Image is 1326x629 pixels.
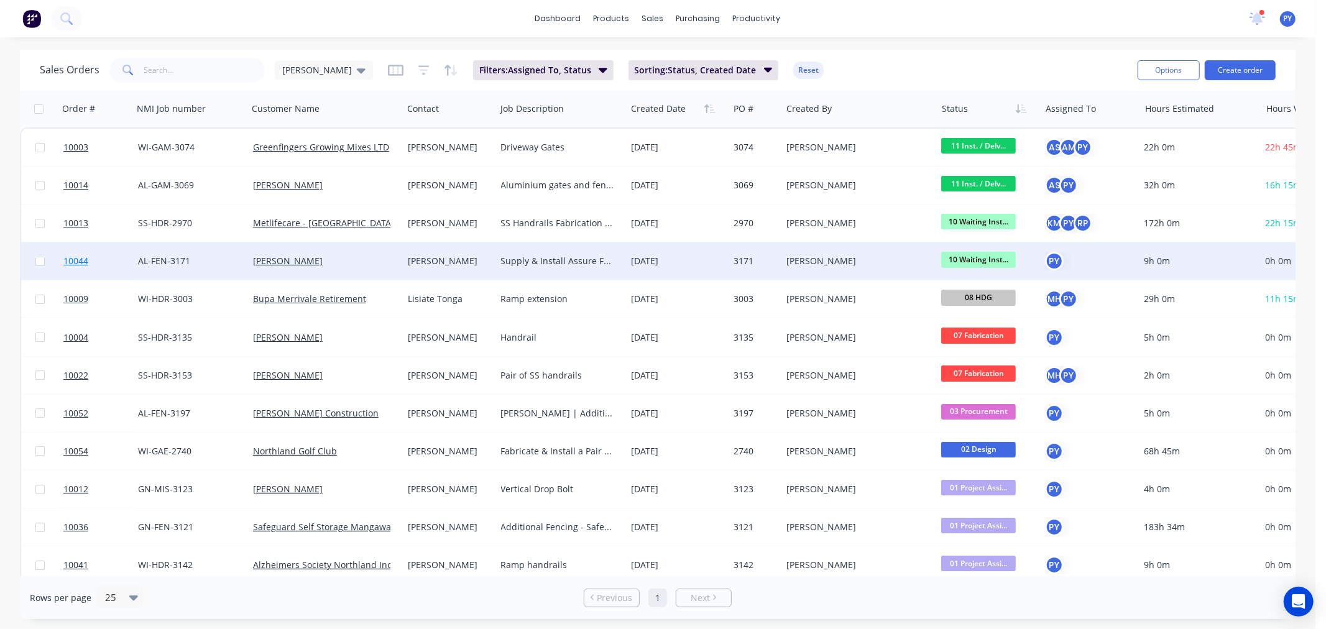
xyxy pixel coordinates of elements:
div: [PERSON_NAME] [408,445,487,457]
span: 01 Project Assi... [941,518,1016,533]
a: 10022 [63,357,138,394]
button: Filters:Assigned To, Status [473,60,614,80]
span: 10009 [63,293,88,305]
span: 0h 0m [1265,407,1291,419]
a: Alzheimers Society Northland Inc [253,559,392,571]
span: 0h 0m [1265,483,1291,495]
a: [PERSON_NAME] [253,331,323,343]
a: 10009 [63,280,138,318]
div: 5h 0m [1144,407,1250,420]
div: SS-HDR-2970 [138,217,238,229]
span: 10054 [63,445,88,457]
span: 10003 [63,141,88,154]
span: 08 HDG [941,290,1016,305]
div: [DATE] [631,179,724,191]
button: PY [1045,404,1064,423]
button: PY [1045,252,1064,270]
span: PY [1284,13,1292,24]
button: MHPY [1045,366,1078,385]
span: 11h 15m [1265,293,1301,305]
div: 172h 0m [1144,217,1250,229]
div: [PERSON_NAME] [786,141,924,154]
a: Previous page [584,592,639,604]
button: PY [1045,328,1064,347]
div: PY [1059,176,1078,195]
div: Handrail [501,331,615,344]
div: PY [1059,290,1078,308]
div: [PERSON_NAME] [408,521,487,533]
span: 11 Inst. / Delv... [941,138,1016,154]
div: Ramp handrails [501,559,615,571]
div: Customer Name [252,103,320,115]
div: [PERSON_NAME] [786,331,924,344]
a: 10054 [63,433,138,470]
div: Status [942,103,968,115]
div: 2740 [734,445,775,457]
div: PO # [734,103,753,115]
a: [PERSON_NAME] [253,369,323,381]
div: [DATE] [631,369,724,382]
span: 0h 0m [1265,331,1291,343]
span: 01 Project Assi... [941,480,1016,495]
div: AS [1045,176,1064,195]
a: dashboard [529,9,587,28]
button: PY [1045,518,1064,536]
div: Job Description [500,103,564,115]
div: PY [1074,138,1092,157]
div: PY [1045,556,1064,574]
div: [PERSON_NAME] [786,521,924,533]
div: 3121 [734,521,775,533]
div: [PERSON_NAME] [786,255,924,267]
div: Supply & Install Assure Fencing with Custom Posts. [501,255,615,267]
div: 22h 0m [1144,141,1250,154]
span: 0h 0m [1265,559,1291,571]
button: Options [1138,60,1200,80]
div: [DATE] [631,293,724,305]
a: Northland Golf Club [253,445,337,457]
a: Greenfingers Growing Mixes LTD [253,141,389,153]
a: 10003 [63,129,138,166]
ul: Pagination [579,589,737,607]
span: Previous [597,592,633,604]
div: [PERSON_NAME] [786,407,924,420]
span: 07 Fabrication [941,328,1016,343]
div: [PERSON_NAME] [408,179,487,191]
div: AL-GAM-3069 [138,179,238,191]
div: [PERSON_NAME] [786,293,924,305]
span: 0h 0m [1265,369,1291,381]
div: 3153 [734,369,775,382]
div: Created Date [631,103,686,115]
div: 32h 0m [1144,179,1250,191]
button: Reset [793,62,824,79]
div: 9h 0m [1144,559,1250,571]
div: [DATE] [631,483,724,495]
div: 3197 [734,407,775,420]
a: [PERSON_NAME] Construction [253,407,379,419]
div: 9h 0m [1144,255,1250,267]
div: [PERSON_NAME] [786,559,924,571]
div: [PERSON_NAME] [408,407,487,420]
a: Safeguard Self Storage Mangawahi Ltd [253,521,415,533]
span: 11 Inst. / Delv... [941,176,1016,191]
div: GN-MIS-3123 [138,483,238,495]
div: WI-HDR-3142 [138,559,238,571]
button: ASAMPY [1045,138,1092,157]
span: Rows per page [30,592,91,604]
div: AS [1045,138,1064,157]
span: 22h 45m [1265,141,1301,153]
a: 10014 [63,167,138,204]
div: WI-GAE-2740 [138,445,238,457]
div: [PERSON_NAME] [408,141,487,154]
div: 2970 [734,217,775,229]
div: [PERSON_NAME] [408,217,487,229]
div: Order # [62,103,95,115]
span: 10022 [63,369,88,382]
div: [PERSON_NAME] | Additional pool panels [501,407,615,420]
div: Aluminium gates and fencing [501,179,615,191]
span: Sorting: Status, Created Date [635,64,757,76]
a: 10012 [63,471,138,508]
a: Metlifecare - [GEOGRAPHIC_DATA] [253,217,394,229]
button: PY [1045,442,1064,461]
